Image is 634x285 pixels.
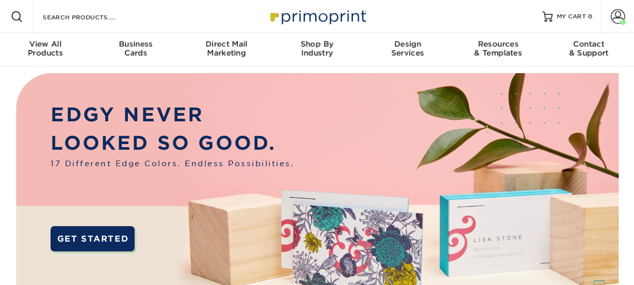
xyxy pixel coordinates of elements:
[543,39,634,49] span: Contact
[543,33,634,66] a: Contact& Support
[266,5,369,27] img: Primoprint
[272,39,363,49] span: Shop By
[362,33,453,66] a: DesignServices
[557,12,586,21] span: MY CART
[91,39,182,49] span: Business
[42,10,142,23] input: SEARCH PRODUCTS.....
[181,39,272,58] div: Marketing
[453,39,544,58] div: & Templates
[272,39,363,58] div: Industry
[272,33,363,66] a: Shop ByIndustry
[453,39,544,49] span: Resources
[543,39,634,58] div: & Support
[91,33,182,66] a: BusinessCards
[453,33,544,66] a: Resources& Templates
[181,33,272,66] a: Direct MailMarketing
[51,158,294,169] span: 17 Different Edge Colors. Endless Possibilities.
[362,39,453,58] div: Services
[91,39,182,58] div: Cards
[51,226,135,251] a: GET STARTED
[588,13,593,20] span: 0
[181,39,272,49] span: Direct Mail
[51,129,294,157] p: LOOKED SO GOOD.
[362,39,453,49] span: Design
[51,101,294,129] p: EDGY NEVER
